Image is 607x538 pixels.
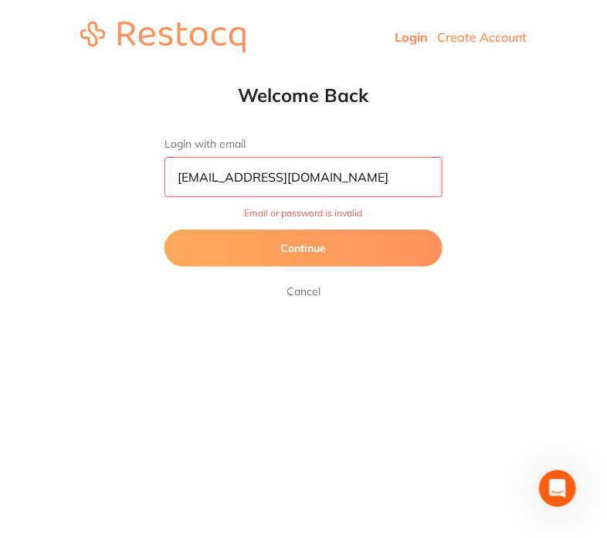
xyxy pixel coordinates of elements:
[437,29,527,45] a: Create Account
[164,138,443,151] label: Login with email
[164,208,443,219] span: Email or password is invalid
[283,282,324,301] a: Cancel
[80,22,246,53] img: restocq_logo.svg
[539,470,576,507] iframe: Intercom live chat
[395,29,428,45] a: Login
[164,230,443,267] button: Continue
[134,83,473,107] h1: Welcome Back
